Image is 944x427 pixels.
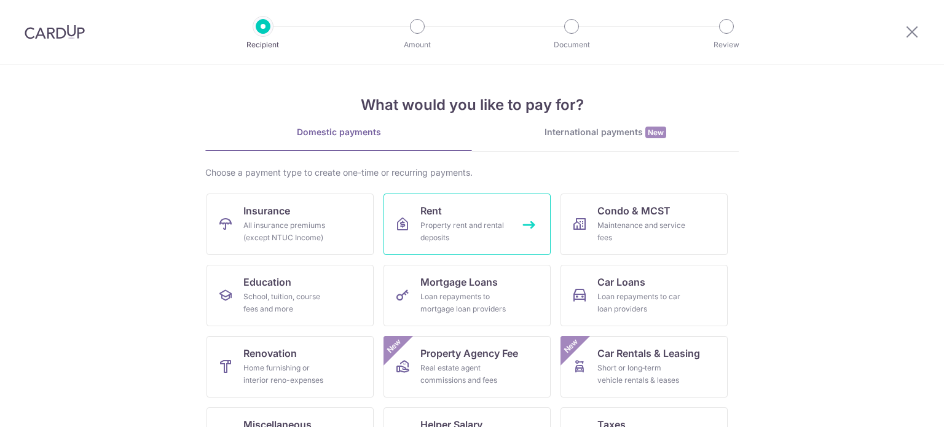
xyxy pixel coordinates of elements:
[420,291,509,315] div: Loan repayments to mortgage loan providers
[560,336,728,398] a: Car Rentals & LeasingShort or long‑term vehicle rentals & leasesNew
[243,203,290,218] span: Insurance
[597,362,686,386] div: Short or long‑term vehicle rentals & leases
[560,265,728,326] a: Car LoansLoan repayments to car loan providers
[25,25,85,39] img: CardUp
[681,39,772,51] p: Review
[597,291,686,315] div: Loan repayments to car loan providers
[383,194,551,255] a: RentProperty rent and rental deposits
[372,39,463,51] p: Amount
[218,39,309,51] p: Recipient
[597,219,686,244] div: Maintenance and service fees
[105,8,134,20] span: ヘルプ
[420,346,518,361] span: Property Agency Fee
[205,94,739,116] h4: What would you like to pay for?
[206,194,374,255] a: InsuranceAll insurance premiums (except NTUC Income)
[31,8,60,20] span: ヘルプ
[206,265,374,326] a: EducationSchool, tuition, course fees and more
[597,203,671,218] span: Condo & MCST
[597,275,645,289] span: Car Loans
[420,203,442,218] span: Rent
[597,346,700,361] span: Car Rentals & Leasing
[526,39,617,51] p: Document
[383,265,551,326] a: Mortgage LoansLoan repayments to mortgage loan providers
[645,127,666,138] span: New
[560,194,728,255] a: Condo & MCSTMaintenance and service fees
[205,126,472,138] div: Domestic payments
[472,126,739,139] div: International payments
[243,346,297,361] span: Renovation
[205,166,739,179] div: Choose a payment type to create one-time or recurring payments.
[243,219,332,244] div: All insurance premiums (except NTUC Income)
[420,362,509,386] div: Real estate agent commissions and fees
[243,362,332,386] div: Home furnishing or interior reno-expenses
[243,275,291,289] span: Education
[384,336,404,356] span: New
[420,219,509,244] div: Property rent and rental deposits
[206,336,374,398] a: RenovationHome furnishing or interior reno-expenses
[420,275,498,289] span: Mortgage Loans
[383,336,551,398] a: Property Agency FeeReal estate agent commissions and feesNew
[243,291,332,315] div: School, tuition, course fees and more
[561,336,581,356] span: New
